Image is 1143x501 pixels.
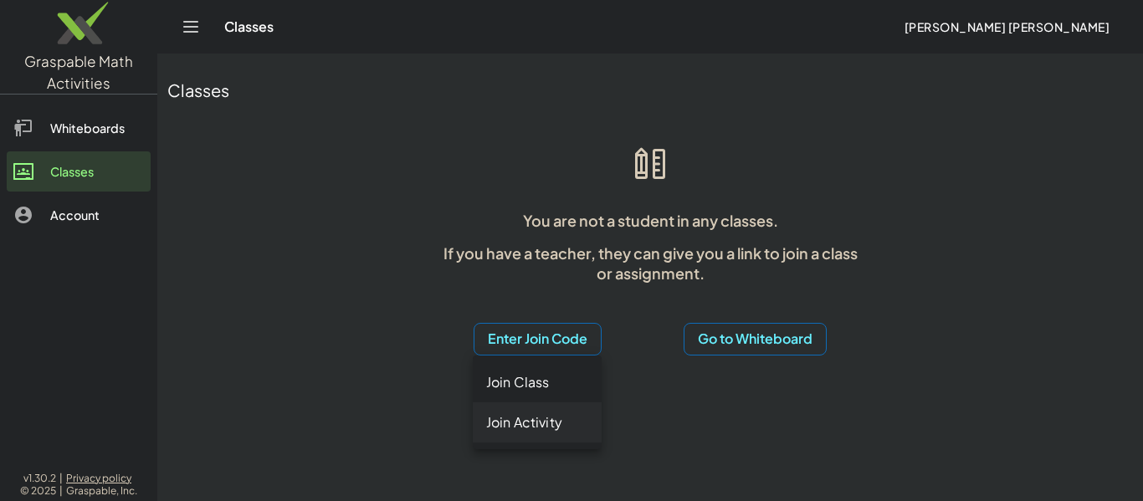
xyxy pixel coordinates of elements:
button: Go to Whiteboard [684,323,827,355]
span: Graspable, Inc. [66,484,137,498]
span: v1.30.2 [23,472,56,485]
p: You are not a student in any classes. [436,211,864,230]
a: Privacy policy [66,472,137,485]
div: Join Activity [486,412,588,432]
p: If you have a teacher, they can give you a link to join a class or assignment. [436,243,864,283]
div: Whiteboards [50,118,144,138]
div: Classes [50,161,144,181]
a: Classes [7,151,151,192]
div: Classes [167,79,1133,102]
a: Whiteboards [7,108,151,148]
button: Toggle navigation [177,13,204,40]
span: Graspable Math Activities [24,52,133,92]
span: [PERSON_NAME] [PERSON_NAME] [904,19,1110,34]
span: © 2025 [20,484,56,498]
span: | [59,484,63,498]
a: Account [7,195,151,235]
button: Enter Join Code [474,323,602,355]
div: Join Class [486,372,588,392]
span: | [59,472,63,485]
button: [PERSON_NAME] [PERSON_NAME] [890,12,1123,42]
div: Account [50,205,144,225]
